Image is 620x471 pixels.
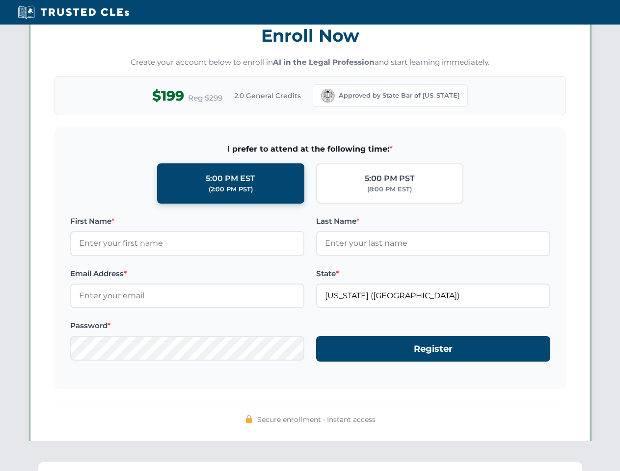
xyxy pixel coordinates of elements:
[316,231,550,256] input: Enter your last name
[70,143,550,156] span: I prefer to attend at the following time:
[54,57,566,68] p: Create your account below to enroll in and start learning immediately.
[70,231,304,256] input: Enter your first name
[152,85,184,107] span: $199
[70,215,304,227] label: First Name
[70,320,304,332] label: Password
[206,172,255,185] div: 5:00 PM EST
[367,184,412,194] div: (8:00 PM EST)
[316,268,550,280] label: State
[316,284,550,308] input: California (CA)
[188,92,222,104] span: Reg $299
[234,90,301,101] span: 2.0 General Credits
[209,184,253,194] div: (2:00 PM PST)
[339,91,459,101] span: Approved by State Bar of [US_STATE]
[70,284,304,308] input: Enter your email
[70,268,304,280] label: Email Address
[365,172,415,185] div: 5:00 PM PST
[257,414,376,425] span: Secure enrollment • Instant access
[321,89,335,103] img: California Bar
[54,20,566,51] h3: Enroll Now
[316,336,550,362] button: Register
[15,5,132,20] img: Trusted CLEs
[273,57,375,67] strong: AI in the Legal Profession
[245,415,253,423] img: 🔒
[316,215,550,227] label: Last Name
